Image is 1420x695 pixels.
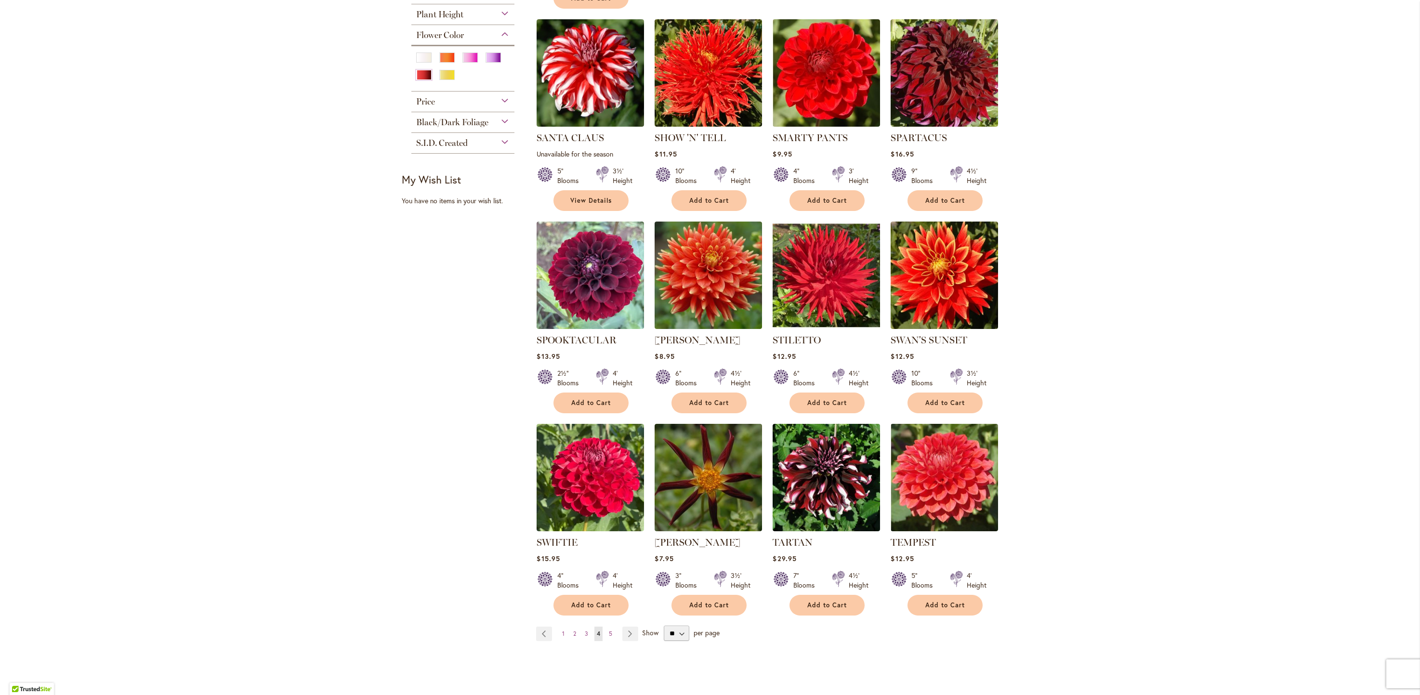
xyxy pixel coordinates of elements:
[537,149,644,158] p: Unavailable for the season
[891,19,998,127] img: Spartacus
[573,630,576,637] span: 2
[416,9,463,20] span: Plant Height
[891,322,998,331] a: Swan's Sunset
[773,537,813,548] a: TARTAN
[793,368,820,388] div: 6" Blooms
[537,222,644,329] img: Spooktacular
[773,19,880,127] img: SMARTY PANTS
[671,595,747,616] button: Add to Cart
[416,30,464,40] span: Flower Color
[731,571,750,590] div: 3½' Height
[570,197,612,205] span: View Details
[911,166,938,185] div: 9" Blooms
[655,19,762,127] img: SHOW 'N' TELL
[773,322,880,331] a: STILETTO
[671,393,747,413] button: Add to Cart
[655,352,674,361] span: $8.95
[789,393,865,413] button: Add to Cart
[891,537,936,548] a: TEMPEST
[416,138,468,148] span: S.I.D. Created
[537,537,578,548] a: SWIFTIE
[689,197,729,205] span: Add to Cart
[613,571,632,590] div: 4' Height
[689,399,729,407] span: Add to Cart
[891,222,998,329] img: Swan's Sunset
[613,368,632,388] div: 4' Height
[907,393,983,413] button: Add to Cart
[773,554,796,563] span: $29.95
[537,119,644,129] a: SANTA CLAUS
[675,368,702,388] div: 6" Blooms
[773,334,821,346] a: STILETTO
[849,368,868,388] div: 4½' Height
[655,119,762,129] a: SHOW 'N' TELL
[773,222,880,329] img: STILETTO
[557,571,584,590] div: 4" Blooms
[925,399,965,407] span: Add to Cart
[907,190,983,211] button: Add to Cart
[642,628,658,637] span: Show
[597,630,600,637] span: 4
[773,119,880,129] a: SMARTY PANTS
[553,393,629,413] button: Add to Cart
[560,627,567,641] a: 1
[891,524,998,533] a: TEMPEST
[416,96,435,107] span: Price
[911,571,938,590] div: 5" Blooms
[807,601,847,609] span: Add to Cart
[537,322,644,331] a: Spooktacular
[585,630,588,637] span: 3
[7,661,34,688] iframe: Launch Accessibility Center
[655,424,762,531] img: TAHOMA MOONSHOT
[582,627,591,641] a: 3
[537,19,644,127] img: SANTA CLAUS
[907,595,983,616] button: Add to Cart
[537,424,644,531] img: SWIFTIE
[773,149,792,158] span: $9.95
[537,132,604,144] a: SANTA CLAUS
[773,132,848,144] a: SMARTY PANTS
[606,627,615,641] a: 5
[655,524,762,533] a: TAHOMA MOONSHOT
[571,627,579,641] a: 2
[655,537,740,548] a: [PERSON_NAME]
[891,554,914,563] span: $12.95
[793,571,820,590] div: 7" Blooms
[891,352,914,361] span: $12.95
[925,197,965,205] span: Add to Cart
[571,399,611,407] span: Add to Cart
[891,149,914,158] span: $16.95
[849,166,868,185] div: 3' Height
[655,334,740,346] a: [PERSON_NAME]
[891,119,998,129] a: Spartacus
[967,571,986,590] div: 4' Height
[571,601,611,609] span: Add to Cart
[537,524,644,533] a: SWIFTIE
[609,630,612,637] span: 5
[655,322,762,331] a: STEVEN DAVID
[402,196,530,206] div: You have no items in your wish list.
[553,190,629,211] a: View Details
[967,368,986,388] div: 3½' Height
[967,166,986,185] div: 4½' Height
[731,166,750,185] div: 4' Height
[655,132,726,144] a: SHOW 'N' TELL
[671,190,747,211] button: Add to Cart
[911,368,938,388] div: 10" Blooms
[675,571,702,590] div: 3" Blooms
[891,334,967,346] a: SWAN'S SUNSET
[789,595,865,616] button: Add to Cart
[562,630,565,637] span: 1
[655,222,762,329] img: STEVEN DAVID
[849,571,868,590] div: 4½' Height
[655,554,673,563] span: $7.95
[537,554,560,563] span: $15.95
[402,172,461,186] strong: My Wish List
[807,399,847,407] span: Add to Cart
[557,368,584,388] div: 2½" Blooms
[689,601,729,609] span: Add to Cart
[891,424,998,531] img: TEMPEST
[773,352,796,361] span: $12.95
[675,166,702,185] div: 10" Blooms
[537,334,617,346] a: SPOOKTACULAR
